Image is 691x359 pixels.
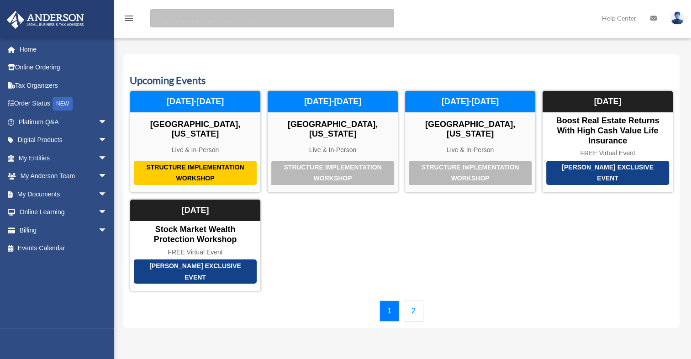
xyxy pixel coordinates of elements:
[153,12,163,22] i: search
[123,16,134,24] a: menu
[130,225,260,244] div: Stock Market Wealth Protection Workshop
[6,131,121,149] a: Digital Productsarrow_drop_down
[6,149,121,167] a: My Entitiesarrow_drop_down
[98,113,116,132] span: arrow_drop_down
[130,120,260,139] div: [GEOGRAPHIC_DATA], [US_STATE]
[6,185,121,203] a: My Documentsarrow_drop_down
[134,259,257,284] div: [PERSON_NAME] Exclusive Event
[98,167,116,186] span: arrow_drop_down
[268,146,398,154] div: Live & In-Person
[271,161,394,185] div: Structure Implementation Workshop
[130,248,260,256] div: FREE Virtual Event
[6,221,121,239] a: Billingarrow_drop_down
[6,40,121,58] a: Home
[546,161,669,185] div: [PERSON_NAME] Exclusive Event
[130,146,260,154] div: Live & In-Person
[123,13,134,24] i: menu
[543,116,673,146] div: Boost Real Estate Returns with High Cash Value Life Insurance
[6,76,121,95] a: Tax Organizers
[404,301,423,322] a: 2
[405,146,535,154] div: Live & In-Person
[543,149,673,157] div: FREE Virtual Event
[670,11,684,25] img: User Pic
[405,90,536,193] a: Structure Implementation Workshop [GEOGRAPHIC_DATA], [US_STATE] Live & In-Person [DATE]-[DATE]
[130,90,261,193] a: Structure Implementation Workshop [GEOGRAPHIC_DATA], [US_STATE] Live & In-Person [DATE]-[DATE]
[6,239,116,258] a: Events Calendar
[4,11,87,29] img: Anderson Advisors Platinum Portal
[98,221,116,240] span: arrow_drop_down
[130,74,673,88] h3: Upcoming Events
[405,91,535,113] div: [DATE]-[DATE]
[53,97,73,111] div: NEW
[380,301,399,322] a: 1
[6,58,121,77] a: Online Ordering
[6,203,121,222] a: Online Learningarrow_drop_down
[134,161,257,185] div: Structure Implementation Workshop
[6,95,121,113] a: Order StatusNEW
[6,167,121,185] a: My Anderson Teamarrow_drop_down
[267,90,398,193] a: Structure Implementation Workshop [GEOGRAPHIC_DATA], [US_STATE] Live & In-Person [DATE]-[DATE]
[130,91,260,113] div: [DATE]-[DATE]
[98,149,116,168] span: arrow_drop_down
[98,131,116,150] span: arrow_drop_down
[405,120,535,139] div: [GEOGRAPHIC_DATA], [US_STATE]
[130,200,260,222] div: [DATE]
[268,91,398,113] div: [DATE]-[DATE]
[6,113,121,131] a: Platinum Q&Aarrow_drop_down
[98,203,116,222] span: arrow_drop_down
[542,90,673,193] a: [PERSON_NAME] Exclusive Event Boost Real Estate Returns with High Cash Value Life Insurance FREE ...
[98,185,116,204] span: arrow_drop_down
[268,120,398,139] div: [GEOGRAPHIC_DATA], [US_STATE]
[543,91,673,113] div: [DATE]
[409,161,532,185] div: Structure Implementation Workshop
[130,199,261,291] a: [PERSON_NAME] Exclusive Event Stock Market Wealth Protection Workshop FREE Virtual Event [DATE]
